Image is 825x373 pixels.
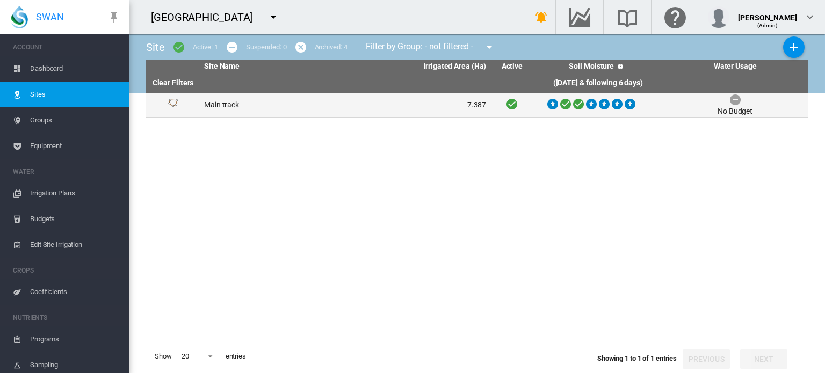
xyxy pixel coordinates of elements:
[345,93,491,117] td: 7.387
[107,11,120,24] md-icon: icon-pin
[30,82,120,107] span: Sites
[150,347,176,365] span: Show
[315,42,348,52] div: Archived: 4
[479,36,500,58] button: icon-menu-down
[30,107,120,133] span: Groups
[787,41,800,54] md-icon: icon-plus
[150,99,196,112] div: Site Id: 37974
[153,78,194,87] a: Clear Filters
[708,6,729,28] img: profile.jpg
[13,309,120,326] span: NUTRIENTS
[13,163,120,180] span: WATER
[533,60,662,73] th: Soil Moisture
[294,41,307,54] md-icon: icon-cancel
[167,99,179,112] img: 1.svg
[200,60,345,73] th: Site Name
[226,41,238,54] md-icon: icon-minus-circle
[193,42,218,52] div: Active: 1
[614,11,640,24] md-icon: Search the knowledge base
[30,56,120,82] span: Dashboard
[30,326,120,352] span: Programs
[172,41,185,54] md-icon: icon-checkbox-marked-circle
[531,6,552,28] button: icon-bell-ring
[30,232,120,258] span: Edit Site Irrigation
[662,60,808,73] th: Water Usage
[11,6,28,28] img: SWAN-Landscape-Logo-Colour-drop.png
[30,133,120,159] span: Equipment
[13,39,120,56] span: ACCOUNT
[13,262,120,279] span: CROPS
[30,279,120,305] span: Coefficients
[36,10,64,24] span: SWAN
[662,11,688,24] md-icon: Click here for help
[738,8,797,19] div: [PERSON_NAME]
[146,41,165,54] span: Site
[683,349,730,369] button: Previous
[757,23,778,28] span: (Admin)
[263,6,284,28] button: icon-menu-down
[535,11,548,24] md-icon: icon-bell-ring
[267,11,280,24] md-icon: icon-menu-down
[567,11,592,24] md-icon: Go to the Data Hub
[345,60,491,73] th: Irrigated Area (Ha)
[804,11,816,24] md-icon: icon-chevron-down
[718,106,752,117] div: No Budget
[358,36,503,58] div: Filter by Group: - not filtered -
[740,349,787,369] button: Next
[614,60,627,73] md-icon: icon-help-circle
[146,93,808,118] tr: Site Id: 37974 Main track 7.387 No Budget
[597,354,677,362] span: Showing 1 to 1 of 1 entries
[221,347,250,365] span: entries
[200,93,345,117] td: Main track
[783,36,805,58] button: Add New Site, define start date
[30,180,120,206] span: Irrigation Plans
[483,41,496,54] md-icon: icon-menu-down
[490,60,533,73] th: Active
[246,42,287,52] div: Suspended: 0
[30,206,120,232] span: Budgets
[151,10,262,25] div: [GEOGRAPHIC_DATA]
[533,73,662,93] th: ([DATE] & following 6 days)
[182,352,189,360] div: 20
